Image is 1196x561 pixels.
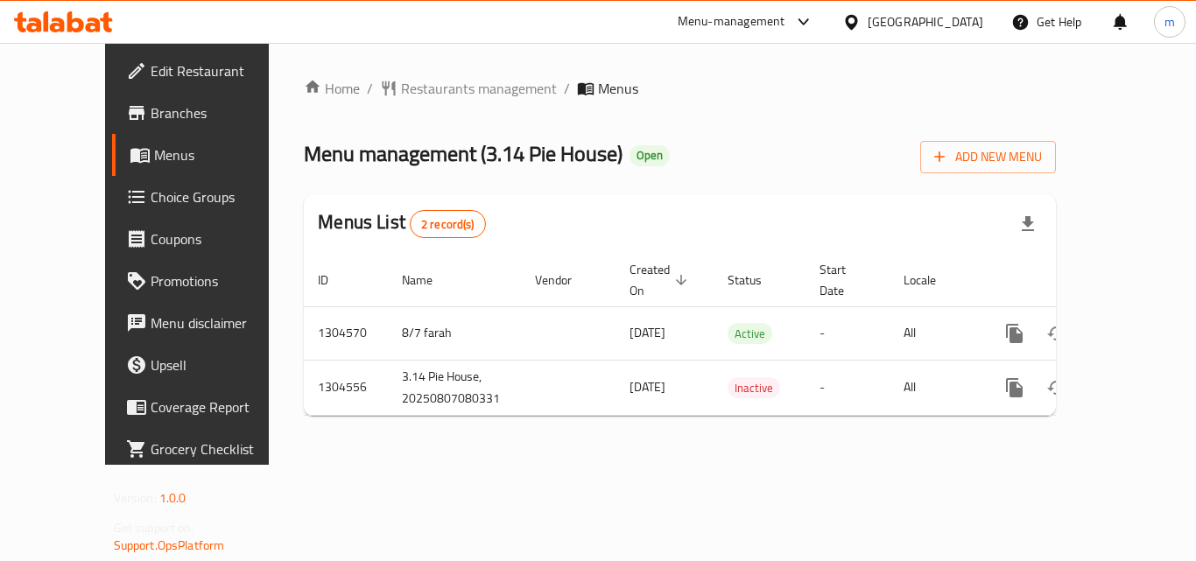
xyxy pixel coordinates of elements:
div: Open [630,145,670,166]
button: more [994,312,1036,354]
div: Menu-management [678,11,785,32]
span: [DATE] [630,321,665,344]
span: 1.0.0 [159,487,186,509]
td: 8/7 farah [388,306,521,360]
span: Menu management ( 3.14 Pie House ) [304,134,623,173]
button: Change Status [1036,312,1078,354]
a: Menus [112,134,305,176]
div: Export file [1007,203,1049,245]
a: Promotions [112,260,305,302]
a: Home [304,78,360,99]
span: Choice Groups [151,186,291,207]
span: Version: [114,487,157,509]
span: Vendor [535,270,594,291]
span: Get support on: [114,516,194,539]
div: [GEOGRAPHIC_DATA] [868,12,983,32]
span: m [1164,12,1175,32]
div: Total records count [410,210,486,238]
span: Menus [154,144,291,165]
span: Active [728,324,772,344]
a: Upsell [112,344,305,386]
td: 1304570 [304,306,388,360]
span: Add New Menu [934,146,1042,168]
span: Coupons [151,228,291,249]
span: Menu disclaimer [151,312,291,333]
div: Active [728,323,772,344]
h2: Menus List [318,209,485,238]
span: Menus [598,78,638,99]
li: / [564,78,570,99]
a: Menu disclaimer [112,302,305,344]
span: ID [318,270,351,291]
span: Locale [904,270,959,291]
nav: breadcrumb [304,78,1056,99]
span: Inactive [728,378,780,398]
td: All [890,306,980,360]
span: Start Date [820,259,869,301]
span: Upsell [151,354,291,375]
span: Promotions [151,270,291,291]
a: Edit Restaurant [112,50,305,92]
a: Support.OpsPlatform [114,534,225,557]
a: Grocery Checklist [112,428,305,470]
button: Add New Menu [920,141,1056,173]
a: Coupons [112,218,305,260]
button: more [994,367,1036,409]
span: Name [402,270,455,291]
td: - [806,360,890,415]
button: Change Status [1036,367,1078,409]
span: 2 record(s) [411,216,485,233]
span: Branches [151,102,291,123]
td: 3.14 Pie House, 20250807080331 [388,360,521,415]
li: / [367,78,373,99]
td: 1304556 [304,360,388,415]
span: Open [630,148,670,163]
td: - [806,306,890,360]
span: [DATE] [630,375,665,398]
span: Restaurants management [401,78,557,99]
a: Choice Groups [112,176,305,218]
span: Edit Restaurant [151,60,291,81]
a: Restaurants management [380,78,557,99]
td: All [890,360,980,415]
table: enhanced table [304,254,1176,416]
span: Coverage Report [151,396,291,417]
a: Coverage Report [112,386,305,428]
span: Grocery Checklist [151,438,291,459]
span: Created On [630,259,693,301]
a: Branches [112,92,305,134]
span: Status [728,270,784,291]
th: Actions [980,254,1176,307]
